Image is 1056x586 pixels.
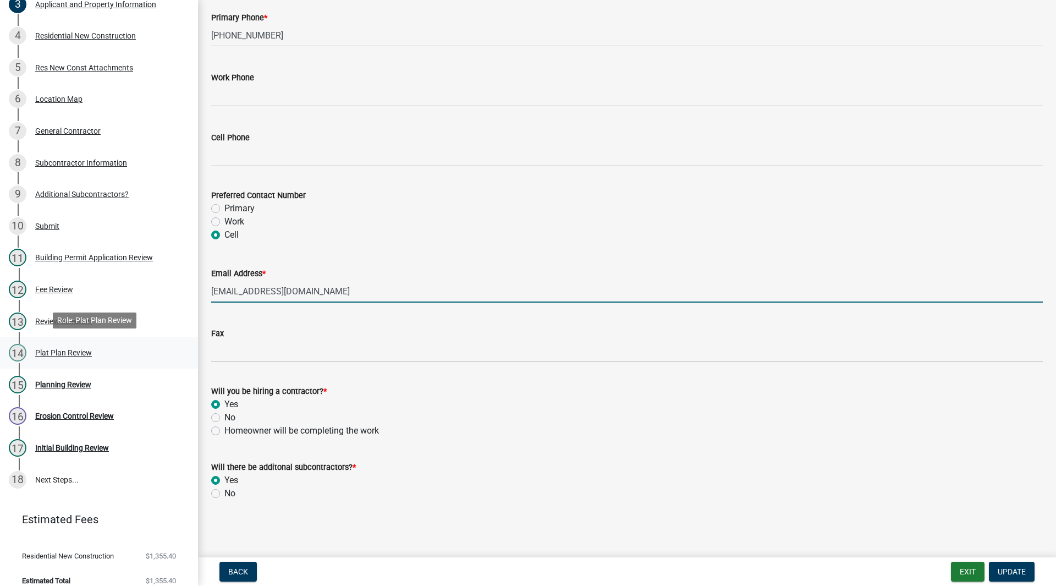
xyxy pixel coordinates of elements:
[35,64,133,72] div: Res New Const Attachments
[211,74,254,82] label: Work Phone
[989,562,1035,582] button: Update
[9,59,26,76] div: 5
[211,388,327,396] label: Will you be hiring a contractor?
[9,439,26,457] div: 17
[35,349,92,357] div: Plat Plan Review
[9,376,26,393] div: 15
[35,1,156,8] div: Applicant and Property Information
[146,577,176,584] span: $1,355.40
[9,313,26,330] div: 13
[9,281,26,298] div: 12
[211,192,306,200] label: Preferred Contact Number
[9,185,26,203] div: 9
[224,398,238,411] label: Yes
[35,32,136,40] div: Residential New Construction
[35,286,73,293] div: Fee Review
[35,190,129,198] div: Additional Subcontractors?
[146,552,176,560] span: $1,355.40
[35,159,127,167] div: Subcontractor Information
[211,330,224,338] label: Fax
[35,381,91,388] div: Planning Review
[211,14,267,22] label: Primary Phone
[9,249,26,266] div: 11
[951,562,985,582] button: Exit
[22,552,114,560] span: Residential New Construction
[9,508,180,530] a: Estimated Fees
[35,254,153,261] div: Building Permit Application Review
[224,487,235,500] label: No
[211,464,356,472] label: Will there be additonal subcontractors?
[35,317,92,325] div: Review Selection
[224,228,239,242] label: Cell
[35,222,59,230] div: Submit
[224,411,235,424] label: No
[35,444,109,452] div: Initial Building Review
[9,154,26,172] div: 8
[224,474,238,487] label: Yes
[9,407,26,425] div: 16
[35,95,82,103] div: Location Map
[9,344,26,362] div: 14
[9,90,26,108] div: 6
[9,471,26,489] div: 18
[53,313,136,328] div: Role: Plat Plan Review
[35,412,114,420] div: Erosion Control Review
[211,134,250,142] label: Cell Phone
[998,567,1026,576] span: Update
[9,122,26,140] div: 7
[211,270,266,278] label: Email Address
[22,577,70,584] span: Estimated Total
[9,217,26,235] div: 10
[219,562,257,582] button: Back
[228,567,248,576] span: Back
[224,215,244,228] label: Work
[224,202,255,215] label: Primary
[9,27,26,45] div: 4
[35,127,101,135] div: General Contractor
[224,424,379,437] label: Homeowner will be completing the work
